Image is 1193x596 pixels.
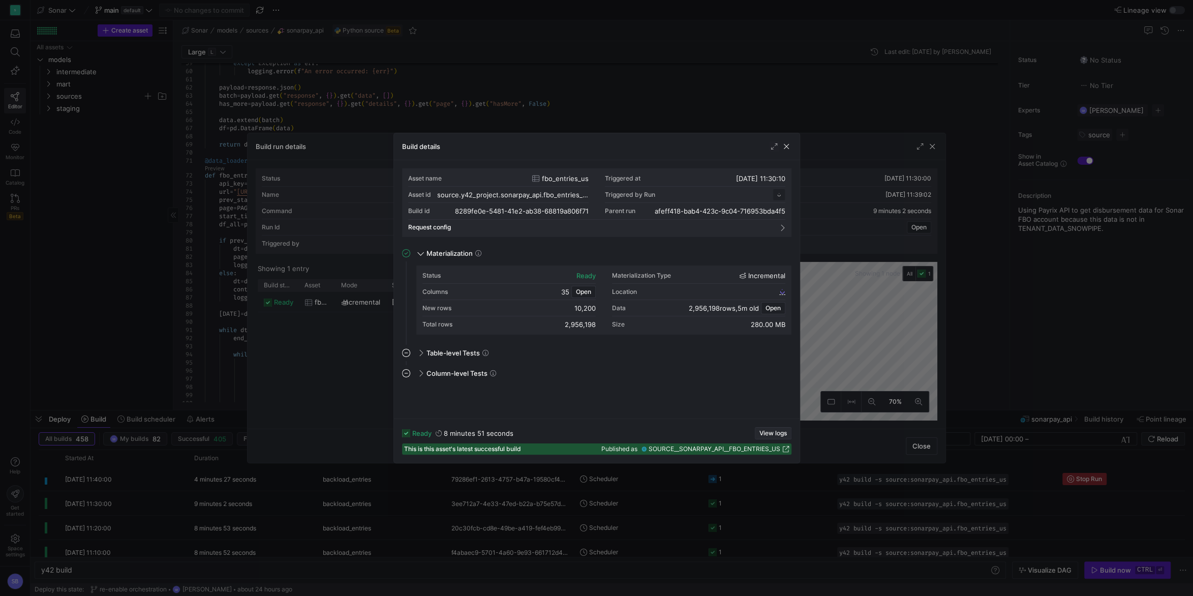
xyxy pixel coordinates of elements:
span: This is this asset's latest successful build [404,445,521,453]
mat-panel-title: Request config [408,224,773,231]
div: Total rows [422,321,452,328]
div: Materialization [402,265,791,345]
div: source.y42_project.sonarpay_api.fbo_entries_us [437,191,589,199]
div: Materialization Type [612,272,671,279]
span: Open [766,305,781,312]
button: Open [571,286,596,298]
span: fbo_entries_us [542,174,589,183]
div: ready [576,272,596,280]
span: 35 [561,288,569,296]
span: Parent run [605,207,635,215]
div: Location [612,288,637,295]
div: afeff418-bab4-423c-9c04-716953bda4f5 [655,207,785,215]
h3: Build details [402,142,440,151]
div: New rows [422,305,451,312]
button: Open [761,302,785,314]
div: Asset id [408,191,431,198]
button: View logs [755,427,791,439]
a: SOURCE__SONARPAY_API__FBO_ENTRIES_US [641,445,789,453]
y42-duration: 8 minutes 51 seconds [444,429,513,437]
div: Size [612,321,625,328]
div: 2,956,198 [565,320,596,329]
span: View logs [759,430,787,437]
span: 5m old [738,304,759,312]
mat-expansion-panel-header: Request config [408,220,785,235]
div: , [689,304,759,312]
span: incremental [748,272,785,280]
span: ready [412,429,432,437]
span: Column-level Tests [426,369,487,377]
div: Columns [422,288,448,295]
span: [DATE] 11:30:10 [736,174,785,183]
div: 10,200 [574,304,596,312]
span: SOURCE__SONARPAY_API__FBO_ENTRIES_US [649,445,780,453]
span: Published as [601,445,637,453]
span: Materialization [426,249,473,257]
div: Data [612,305,626,312]
div: Build id [408,207,430,215]
span: Open [576,288,591,295]
span: 2,956,198 rows [689,304,736,312]
div: Asset name [408,175,442,182]
mat-expansion-panel-header: Column-level Tests [402,365,791,381]
div: 280.00 MB [751,320,785,329]
span: Table-level Tests [426,349,480,357]
div: Status [422,272,441,279]
mat-expansion-panel-header: Materialization [402,245,791,261]
mat-expansion-panel-header: Table-level Tests [402,345,791,361]
div: Triggered at [605,175,640,182]
div: Triggered by Run [605,191,655,198]
div: 8289fe0e-5481-41e2-ab38-68819a806f71 [455,207,589,215]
